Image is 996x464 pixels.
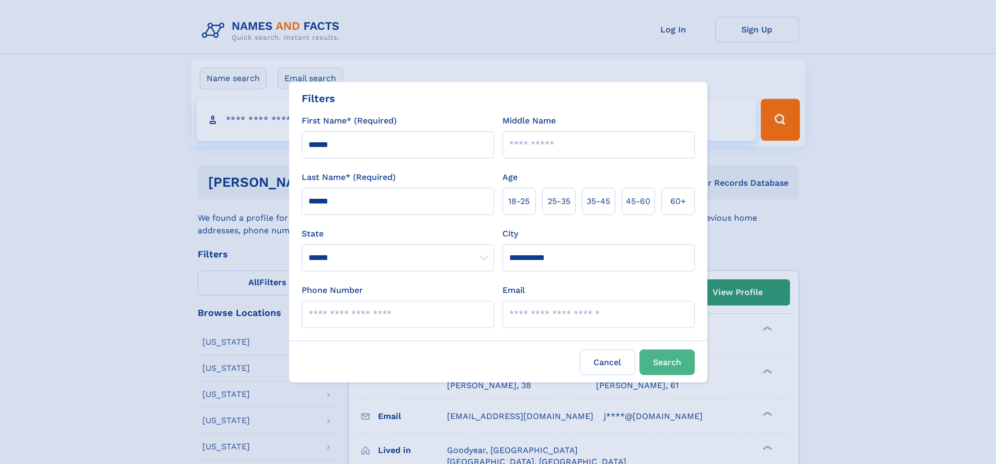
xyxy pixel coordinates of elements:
label: City [502,228,518,240]
div: Filters [302,90,335,106]
label: Age [502,171,518,184]
label: Last Name* (Required) [302,171,396,184]
span: 25‑35 [547,195,570,208]
label: First Name* (Required) [302,115,397,127]
label: Email [502,284,525,297]
label: Phone Number [302,284,363,297]
span: 45‑60 [626,195,650,208]
label: Middle Name [502,115,556,127]
span: 35‑45 [587,195,610,208]
label: Cancel [580,349,635,375]
span: 60+ [670,195,686,208]
span: 18‑25 [508,195,530,208]
button: Search [639,349,695,375]
label: State [302,228,494,240]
